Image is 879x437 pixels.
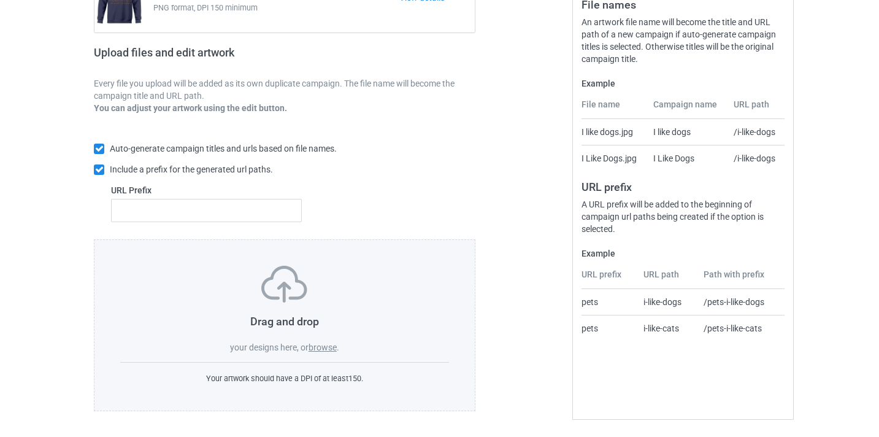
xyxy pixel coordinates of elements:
h2: Upload files and edit artwork [94,46,323,69]
td: I Like Dogs [647,145,727,171]
label: browse [309,342,337,352]
td: pets [582,289,637,315]
span: your designs here, or [230,342,309,352]
td: I like dogs [647,119,727,145]
th: URL prefix [582,268,637,289]
h3: URL prefix [582,180,785,194]
span: Your artwork should have a DPI of at least 150 . [206,374,363,383]
label: Example [582,77,785,90]
b: You can adjust your artwork using the edit button. [94,103,287,113]
th: File name [582,98,646,119]
span: Include a prefix for the generated url paths. [110,164,273,174]
div: An artwork file name will become the title and URL path of a new campaign if auto-generate campai... [582,16,785,65]
span: . [337,342,339,352]
th: Campaign name [647,98,727,119]
td: /pets-i-like-dogs [697,289,785,315]
h3: Drag and drop [120,314,449,328]
td: I Like Dogs.jpg [582,145,646,171]
div: A URL prefix will be added to the beginning of campaign url paths being created if the option is ... [582,198,785,235]
label: Example [582,247,785,260]
th: Path with prefix [697,268,785,289]
th: URL path [727,98,785,119]
img: svg+xml;base64,PD94bWwgdmVyc2lvbj0iMS4wIiBlbmNvZGluZz0iVVRGLTgiPz4KPHN2ZyB3aWR0aD0iNzVweCIgaGVpZ2... [261,266,307,303]
p: Every file you upload will be added as its own duplicate campaign. The file name will become the ... [94,77,475,102]
td: pets [582,315,637,341]
span: PNG format, DPI 150 minimum [153,2,399,14]
span: Auto-generate campaign titles and urls based on file names. [110,144,337,153]
label: URL Prefix [111,184,302,196]
td: i-like-dogs [637,289,697,315]
td: I like dogs.jpg [582,119,646,145]
th: URL path [637,268,697,289]
td: i-like-cats [637,315,697,341]
td: /i-like-dogs [727,145,785,171]
td: /i-like-dogs [727,119,785,145]
td: /pets-i-like-cats [697,315,785,341]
